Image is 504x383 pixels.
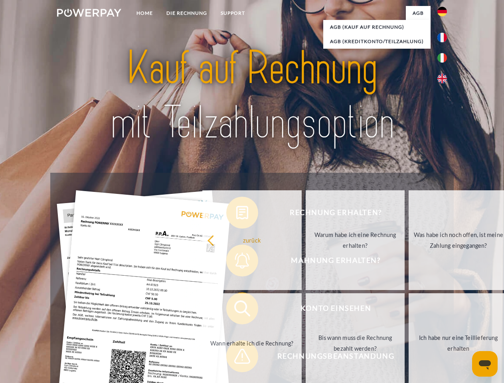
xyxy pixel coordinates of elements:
[472,351,498,377] iframe: Schaltfläche zum Öffnen des Messaging-Fensters
[130,6,160,20] a: Home
[76,38,428,153] img: title-powerpay_de.svg
[57,9,121,17] img: logo-powerpay-white.svg
[323,34,431,49] a: AGB (Kreditkonto/Teilzahlung)
[160,6,214,20] a: DIE RECHNUNG
[413,332,503,354] div: Ich habe nur eine Teillieferung erhalten
[214,6,252,20] a: SUPPORT
[437,53,447,63] img: it
[323,20,431,34] a: AGB (Kauf auf Rechnung)
[207,338,297,348] div: Wann erhalte ich die Rechnung?
[413,229,503,251] div: Was habe ich noch offen, ist meine Zahlung eingegangen?
[207,235,297,245] div: zurück
[406,6,431,20] a: agb
[437,74,447,83] img: en
[310,229,400,251] div: Warum habe ich eine Rechnung erhalten?
[437,33,447,42] img: fr
[437,7,447,16] img: de
[310,332,400,354] div: Bis wann muss die Rechnung bezahlt werden?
